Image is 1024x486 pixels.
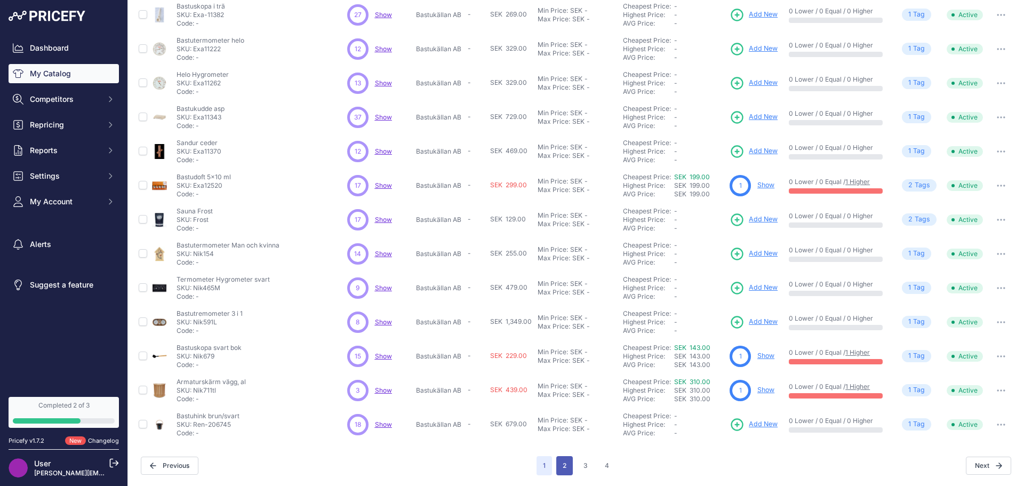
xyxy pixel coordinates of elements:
a: Show [375,216,392,224]
span: Add New [749,146,778,156]
button: Settings [9,166,119,186]
span: Tag [902,43,931,55]
span: SEK 129.00 [490,215,526,223]
span: - [674,36,677,44]
a: Suggest a feature [9,275,119,294]
div: SEK [572,254,585,262]
span: Repricing [30,119,100,130]
span: - [674,70,677,78]
p: Code: - [177,53,244,62]
span: Tag [902,111,931,123]
p: Bastukudde asp [177,105,225,113]
span: Active [947,44,983,54]
span: 17 [355,215,361,225]
p: Bastukällan AB [416,45,463,53]
span: Tag [902,282,931,294]
a: 1 Higher [845,348,870,356]
div: Max Price: [538,254,570,262]
span: Show [375,250,392,258]
div: SEK [570,280,582,288]
div: Highest Price: [623,113,674,122]
span: 1 [908,146,911,156]
p: SKU: Nik154 [177,250,279,258]
p: 0 Lower / 0 Equal / 0 Higher [789,75,886,84]
p: SKU: Exa11222 [177,45,244,53]
a: Cheapest Price: [623,309,671,317]
a: Cheapest Price: [623,36,671,44]
a: Show [757,386,774,394]
a: Add New [730,417,778,432]
p: Sauna Frost [177,207,213,216]
div: SEK [570,109,582,117]
div: Highest Price: [623,45,674,53]
p: Bastutermometer Man och kvinna [177,241,279,250]
button: Go to page 4 [598,456,615,475]
div: Highest Price: [623,216,674,224]
span: s [926,180,930,190]
span: - [674,2,677,10]
nav: Sidebar [9,38,119,384]
div: Min Price: [538,41,568,49]
p: Bastukällan AB [416,147,463,156]
span: - [674,309,677,317]
a: Cheapest Price: [623,207,671,215]
p: SKU: Nik465M [177,284,270,292]
div: SEK 199.00 [674,190,725,198]
span: Add New [749,249,778,259]
a: Show [375,318,392,326]
a: Completed 2 of 3 [9,397,119,428]
div: SEK [572,152,585,160]
a: Cheapest Price: [623,241,671,249]
span: - [674,11,677,19]
a: Cheapest Price: [623,139,671,147]
span: SEK 469.00 [490,147,527,155]
p: Bastutremometer 3 i 1 [177,309,243,318]
div: AVG Price: [623,53,674,62]
span: - [674,122,677,130]
span: - [674,53,677,61]
a: Add New [730,7,778,22]
span: SEK 479.00 [490,283,527,291]
div: - [585,288,590,297]
div: - [585,152,590,160]
span: - [674,275,677,283]
a: User [34,459,51,468]
span: Add New [749,214,778,225]
div: SEK [572,117,585,126]
div: SEK [572,49,585,58]
p: 0 Lower / 0 Equal / 0 Higher [789,109,886,118]
p: Code: - [177,292,270,301]
span: SEK 255.00 [490,249,527,257]
a: SEK 310.00 [674,378,710,386]
span: Add New [749,10,778,20]
span: - [468,113,471,121]
div: SEK [572,186,585,194]
div: SEK [572,288,585,297]
div: - [585,15,590,23]
div: SEK [570,75,582,83]
p: Termometer Hygrometer svart [177,275,270,284]
button: My Account [9,192,119,211]
div: Completed 2 of 3 [13,401,115,410]
div: Min Price: [538,6,568,15]
span: - [674,87,677,95]
span: My Account [30,196,100,207]
a: Add New [730,42,778,57]
span: SEK 299.00 [490,181,527,189]
span: Show [375,352,392,360]
a: Show [375,284,392,292]
div: - [582,41,588,49]
span: 1 [739,181,742,190]
div: SEK [570,245,582,254]
span: 12 [355,44,361,54]
span: Active [947,146,983,157]
div: AVG Price: [623,258,674,267]
div: Min Price: [538,143,568,152]
div: Min Price: [538,109,568,117]
span: Tag [902,77,931,89]
span: - [674,258,677,266]
div: SEK [572,83,585,92]
a: Show [375,45,392,53]
div: Highest Price: [623,284,674,292]
p: Code: - [177,190,231,198]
